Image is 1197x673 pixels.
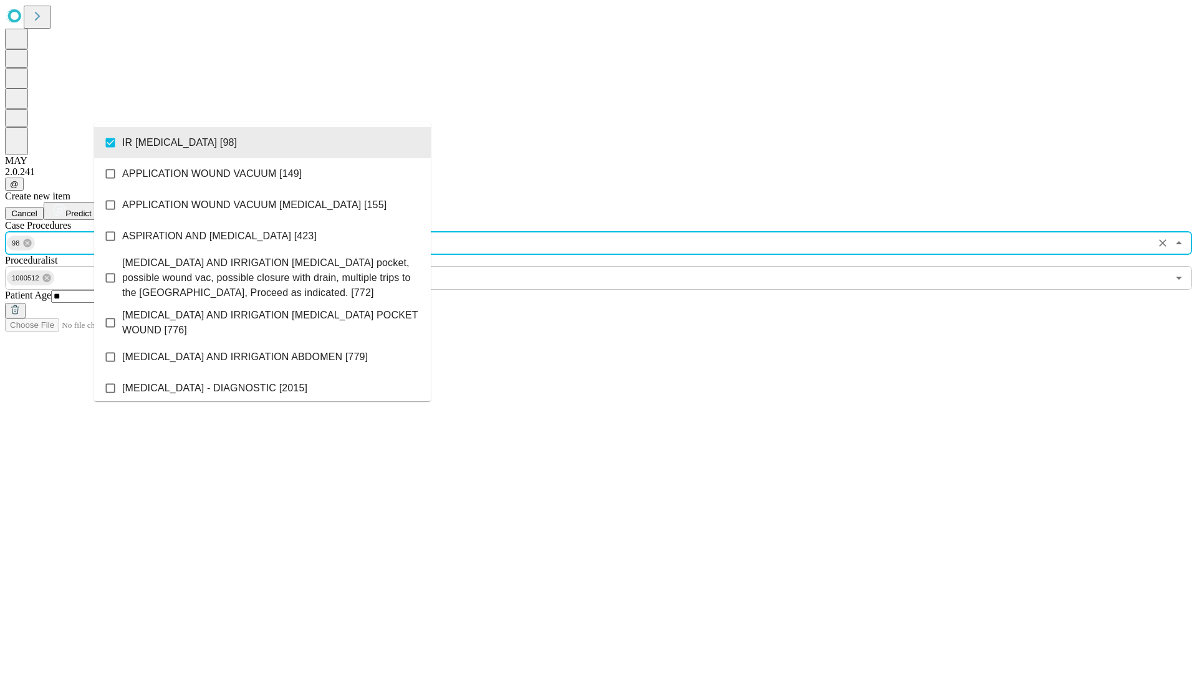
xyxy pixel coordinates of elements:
[1154,234,1171,252] button: Clear
[122,381,307,396] span: [MEDICAL_DATA] - DIAGNOSTIC [2015]
[122,350,368,365] span: [MEDICAL_DATA] AND IRRIGATION ABDOMEN [779]
[122,229,317,244] span: ASPIRATION AND [MEDICAL_DATA] [423]
[122,198,387,212] span: APPLICATION WOUND VACUUM [MEDICAL_DATA] [155]
[5,290,51,300] span: Patient Age
[65,209,91,218] span: Predict
[11,209,37,218] span: Cancel
[122,166,302,181] span: APPLICATION WOUND VACUUM [149]
[7,271,44,285] span: 1000512
[122,135,237,150] span: IR [MEDICAL_DATA] [98]
[5,191,70,201] span: Create new item
[5,207,44,220] button: Cancel
[5,166,1192,178] div: 2.0.241
[122,255,421,300] span: [MEDICAL_DATA] AND IRRIGATION [MEDICAL_DATA] pocket, possible wound vac, possible closure with dr...
[1170,234,1188,252] button: Close
[122,308,421,338] span: [MEDICAL_DATA] AND IRRIGATION [MEDICAL_DATA] POCKET WOUND [776]
[5,255,57,265] span: Proceduralist
[7,236,25,251] span: 98
[10,179,19,189] span: @
[44,202,101,220] button: Predict
[5,155,1192,166] div: MAY
[7,236,35,251] div: 98
[5,178,24,191] button: @
[1170,269,1188,287] button: Open
[7,270,54,285] div: 1000512
[5,220,71,231] span: Scheduled Procedure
